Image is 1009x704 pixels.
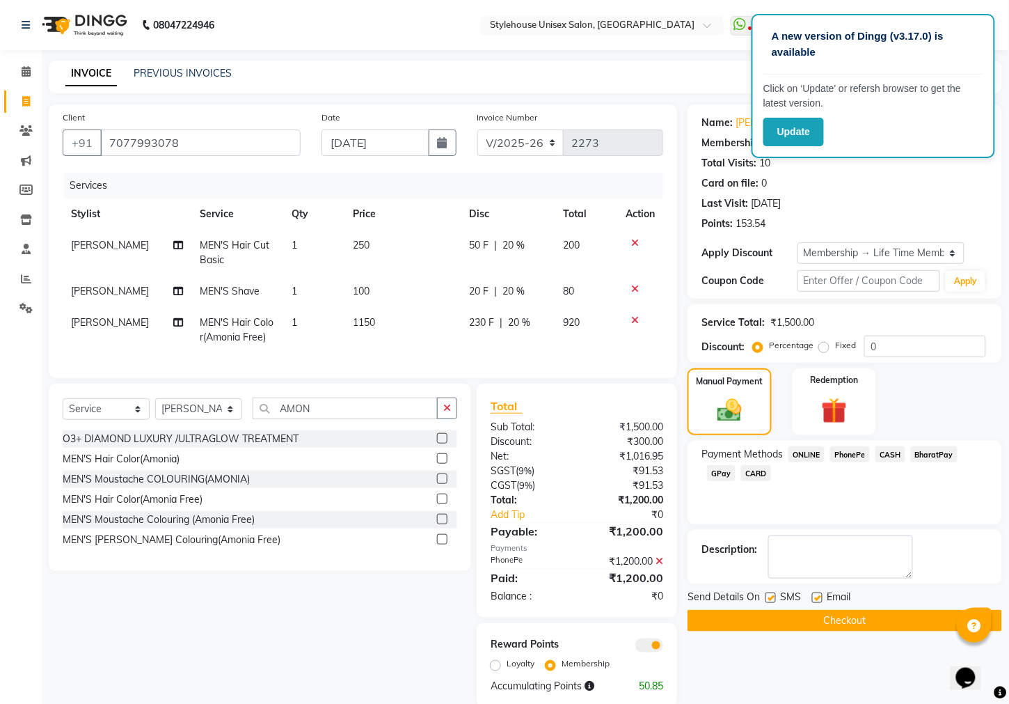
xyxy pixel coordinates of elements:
[491,479,516,492] span: CGST
[63,432,299,446] div: O3+ DIAMOND LUXURY /ULTRAGLOW TREATMENT
[292,285,297,297] span: 1
[701,246,797,260] div: Apply Discount
[283,198,344,230] th: Qty
[759,156,770,171] div: 10
[191,198,283,230] th: Service
[480,420,577,435] div: Sub Total:
[480,570,577,586] div: Paid:
[701,340,745,354] div: Discount:
[780,590,801,607] span: SMS
[911,446,958,462] span: BharatPay
[480,554,577,569] div: PhonePe
[772,29,975,60] p: A new version of Dingg (v3.17.0) is available
[200,285,260,297] span: MEN'S Shave
[701,136,762,150] div: Membership:
[736,116,813,130] a: [PERSON_NAME]
[741,465,771,481] span: CARD
[494,284,497,299] span: |
[769,339,813,352] label: Percentage
[701,447,783,462] span: Payment Methods
[761,176,767,191] div: 0
[494,238,497,253] span: |
[946,271,985,292] button: Apply
[292,239,297,251] span: 1
[577,523,674,540] div: ₹1,200.00
[593,508,674,522] div: ₹0
[353,285,370,297] span: 100
[63,452,180,467] div: MEN'S Hair Color(Amonia)
[134,67,232,79] a: PREVIOUS INVOICES
[688,590,760,607] span: Send Details On
[63,513,255,527] div: MEN'S Moustache Colouring (Amonia Free)
[100,130,301,156] input: Search by Name/Mobile/Email/Code
[63,111,85,124] label: Client
[835,339,856,352] label: Fixed
[563,285,574,297] span: 80
[480,478,577,493] div: ( )
[63,130,102,156] button: +91
[153,6,214,45] b: 08047224946
[321,111,340,124] label: Date
[71,239,149,251] span: [PERSON_NAME]
[253,398,438,419] input: Search or Scan
[577,435,674,449] div: ₹300.00
[469,238,488,253] span: 50 F
[875,446,905,462] span: CASH
[563,239,580,251] span: 200
[626,679,674,694] div: 50.85
[200,239,269,266] span: MEN'S Hair Cut Basic
[480,449,577,464] div: Net:
[701,116,733,130] div: Name:
[736,217,765,231] div: 153.54
[763,118,824,146] button: Update
[577,589,674,604] div: ₹0
[508,315,530,330] span: 20 %
[751,196,781,211] div: [DATE]
[502,238,525,253] span: 20 %
[491,464,516,477] span: SGST
[64,173,674,198] div: Services
[707,465,736,481] span: GPay
[491,542,663,554] div: Payments
[507,657,534,670] label: Loyalty
[951,648,995,690] iframe: chat widget
[480,589,577,604] div: Balance :
[701,156,756,171] div: Total Visits:
[797,270,941,292] input: Enter Offer / Coupon Code
[480,435,577,449] div: Discount:
[701,542,757,557] div: Description:
[555,198,617,230] th: Total
[577,478,674,493] div: ₹91.53
[562,657,610,670] label: Membership
[469,315,494,330] span: 230 F
[480,523,577,540] div: Payable:
[697,375,763,388] label: Manual Payment
[500,315,502,330] span: |
[710,396,749,425] img: _cash.svg
[617,198,663,230] th: Action
[563,316,580,329] span: 920
[763,81,983,111] p: Click on ‘Update’ or refersh browser to get the latest version.
[480,493,577,508] div: Total:
[480,679,626,694] div: Accumulating Points
[63,198,191,230] th: Stylist
[830,446,870,462] span: PhonePe
[469,284,488,299] span: 20 F
[71,316,149,329] span: [PERSON_NAME]
[200,316,273,343] span: MEN'S Hair Color(Amonia Free)
[577,570,674,586] div: ₹1,200.00
[577,493,674,508] div: ₹1,200.00
[688,610,1002,632] button: Checkout
[71,285,149,297] span: [PERSON_NAME]
[701,315,765,330] div: Service Total:
[63,472,250,487] div: MEN'S Moustache COLOURING(AMONIA)
[518,465,532,476] span: 9%
[491,399,523,414] span: Total
[353,316,375,329] span: 1150
[810,374,858,386] label: Redemption
[577,449,674,464] div: ₹1,016.95
[480,508,593,522] a: Add Tip
[502,284,525,299] span: 20 %
[788,446,825,462] span: ONLINE
[577,464,674,478] div: ₹91.53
